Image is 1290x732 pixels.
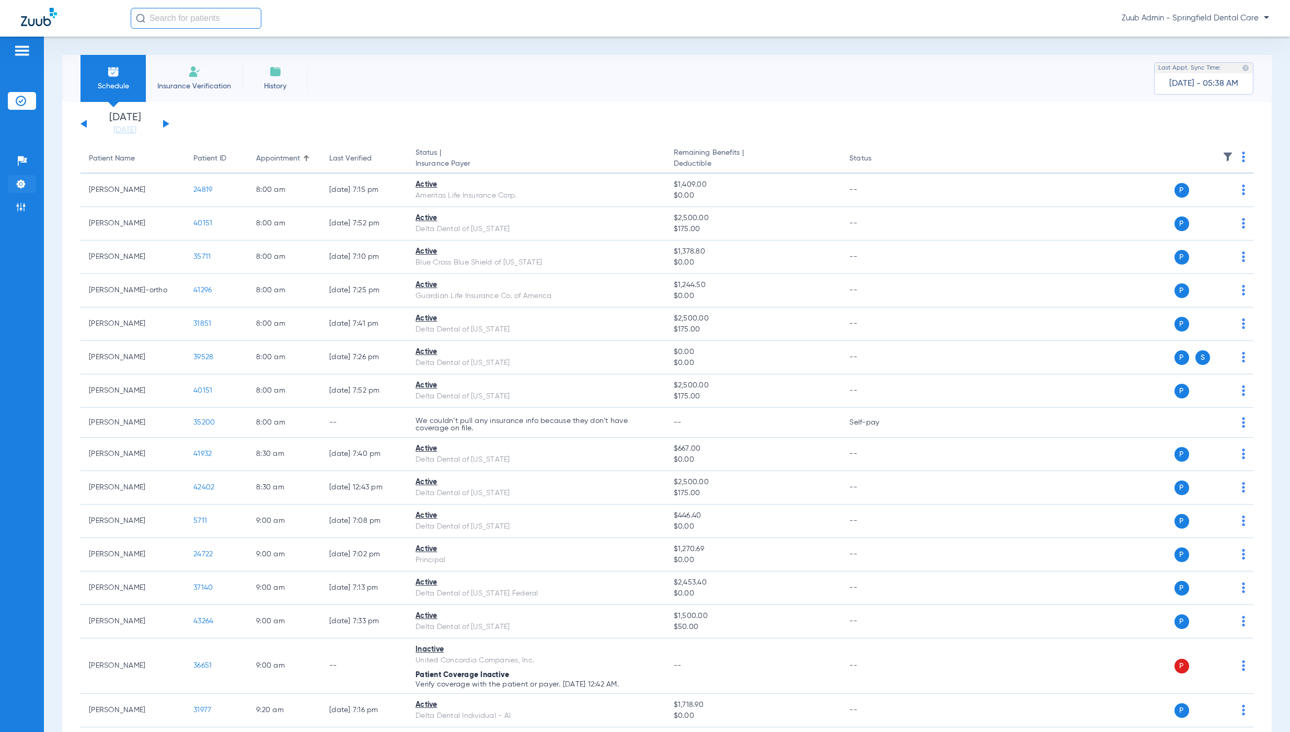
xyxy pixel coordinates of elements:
span: P [1174,547,1189,562]
div: Last Verified [329,153,399,164]
td: [DATE] 7:33 PM [321,605,407,638]
td: 8:00 AM [248,274,321,307]
input: Search for patients [131,8,261,29]
img: group-dot-blue.svg [1242,218,1245,228]
span: $2,453.40 [674,577,833,588]
div: Inactive [416,644,657,655]
span: 35711 [193,253,211,260]
td: [PERSON_NAME] [80,438,185,471]
td: [PERSON_NAME] [80,174,185,207]
div: Last Verified [329,153,372,164]
td: [DATE] 7:26 PM [321,341,407,374]
span: $0.00 [674,454,833,465]
td: [DATE] 7:40 PM [321,438,407,471]
div: Active [416,380,657,391]
span: $667.00 [674,443,833,454]
span: 24819 [193,186,212,193]
td: [PERSON_NAME] [80,408,185,438]
div: Active [416,443,657,454]
img: group-dot-blue.svg [1242,660,1245,671]
td: -- [841,638,912,694]
div: Guardian Life Insurance Co. of America [416,291,657,302]
td: 8:30 AM [248,438,321,471]
div: Patient Name [89,153,135,164]
span: P [1174,481,1189,495]
span: $0.00 [674,347,833,358]
td: 8:00 AM [248,341,321,374]
td: [DATE] 7:10 PM [321,241,407,274]
span: Insurance Verification [154,81,235,92]
span: 41932 [193,450,212,458]
div: Active [416,510,657,521]
span: $0.00 [674,257,833,268]
img: Search Icon [136,14,145,23]
td: [DATE] 7:52 PM [321,207,407,241]
span: 42402 [193,484,214,491]
span: -- [674,662,682,669]
span: $175.00 [674,224,833,235]
p: We couldn’t pull any insurance info because they don’t have coverage on file. [416,417,657,432]
span: $0.00 [674,190,833,201]
span: P [1174,659,1189,673]
td: -- [841,374,912,408]
td: 8:00 AM [248,307,321,341]
img: History [269,65,282,78]
div: Delta Dental of [US_STATE] [416,391,657,402]
span: $446.40 [674,510,833,521]
img: group-dot-blue.svg [1242,616,1245,626]
td: [PERSON_NAME] [80,571,185,605]
span: P [1174,283,1189,298]
a: [DATE] [94,125,156,135]
div: Delta Dental of [US_STATE] [416,622,657,633]
span: 37140 [193,584,213,591]
td: -- [841,274,912,307]
span: $0.00 [674,358,833,369]
img: hamburger-icon [14,44,30,57]
img: group-dot-blue.svg [1242,482,1245,493]
img: group-dot-blue.svg [1242,705,1245,715]
span: $1,244.50 [674,280,833,291]
td: [PERSON_NAME] [80,307,185,341]
span: $2,500.00 [674,213,833,224]
span: S [1195,350,1210,365]
span: P [1174,216,1189,231]
td: [DATE] 7:52 PM [321,374,407,408]
span: -- [674,419,682,426]
img: group-dot-blue.svg [1242,417,1245,428]
td: [PERSON_NAME] [80,694,185,727]
div: Appointment [256,153,300,164]
span: Zuub Admin - Springfield Dental Care [1122,13,1269,24]
td: -- [321,408,407,438]
td: -- [841,471,912,505]
img: group-dot-blue.svg [1242,352,1245,362]
td: -- [841,505,912,538]
div: Patient ID [193,153,239,164]
td: [PERSON_NAME] [80,538,185,571]
td: -- [841,307,912,341]
td: 9:00 AM [248,638,321,694]
td: 9:00 AM [248,538,321,571]
td: [PERSON_NAME]-ortho [80,274,185,307]
td: [PERSON_NAME] [80,505,185,538]
span: P [1174,447,1189,462]
td: [PERSON_NAME] [80,605,185,638]
span: $1,270.69 [674,544,833,555]
span: $2,500.00 [674,313,833,324]
span: $50.00 [674,622,833,633]
th: Remaining Benefits | [665,144,842,174]
span: P [1174,614,1189,629]
td: -- [841,571,912,605]
img: group-dot-blue.svg [1242,582,1245,593]
span: 5711 [193,517,207,524]
div: Active [416,544,657,555]
span: 39528 [193,353,213,361]
span: 35200 [193,419,215,426]
div: Blue Cross Blue Shield of [US_STATE] [416,257,657,268]
td: -- [841,605,912,638]
div: Delta Dental of [US_STATE] [416,224,657,235]
td: -- [841,207,912,241]
td: 8:00 AM [248,207,321,241]
div: Active [416,280,657,291]
span: $1,718.90 [674,700,833,711]
div: Delta Dental of [US_STATE] [416,521,657,532]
